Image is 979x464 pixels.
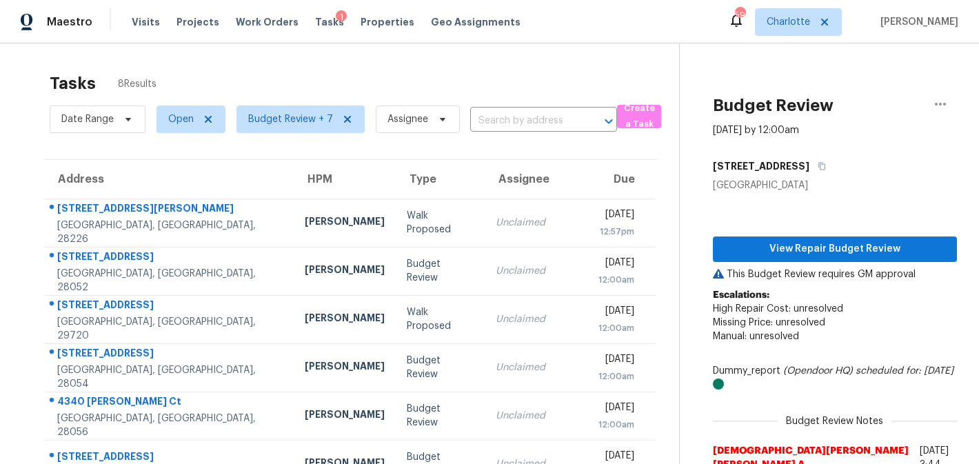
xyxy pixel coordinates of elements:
div: Unclaimed [496,361,576,374]
span: Manual: unresolved [713,332,799,341]
div: [DATE] by 12:00am [713,123,799,137]
span: High Repair Cost: unresolved [713,304,843,314]
div: [PERSON_NAME] [305,407,385,425]
button: View Repair Budget Review [713,236,957,262]
th: Address [44,160,294,199]
div: Dummy_report [713,364,957,392]
h2: Tasks [50,77,96,90]
span: Open [168,112,194,126]
span: Properties [361,15,414,29]
div: [GEOGRAPHIC_DATA], [GEOGRAPHIC_DATA], 29720 [57,315,283,343]
div: Budget Review [407,354,474,381]
span: Charlotte [767,15,810,29]
i: scheduled for: [DATE] [856,366,953,376]
div: [PERSON_NAME] [305,214,385,232]
div: 12:00am [598,370,635,383]
button: Create a Task [617,105,661,128]
span: 8 Results [118,77,157,91]
div: Walk Proposed [407,209,474,236]
span: View Repair Budget Review [724,241,946,258]
div: Budget Review [407,257,474,285]
span: Projects [176,15,219,29]
div: [DATE] [598,304,635,321]
button: Open [599,112,618,131]
span: Missing Price: unresolved [713,318,825,327]
span: Assignee [387,112,428,126]
div: 12:00am [598,321,635,335]
div: Unclaimed [496,216,576,230]
p: This Budget Review requires GM approval [713,268,957,281]
input: Search by address [470,110,578,132]
i: (Opendoor HQ) [783,366,853,376]
h2: Budget Review [713,99,834,112]
div: [STREET_ADDRESS] [57,346,283,363]
div: Walk Proposed [407,305,474,333]
div: [DATE] [598,401,635,418]
div: [DATE] [598,256,635,273]
span: Tasks [315,17,344,27]
div: [GEOGRAPHIC_DATA], [GEOGRAPHIC_DATA], 28052 [57,267,283,294]
div: [GEOGRAPHIC_DATA], [GEOGRAPHIC_DATA], 28056 [57,412,283,439]
span: Create a Task [624,101,654,132]
div: [PERSON_NAME] [305,359,385,376]
span: [PERSON_NAME] [875,15,958,29]
div: 59 [735,8,745,22]
h5: [STREET_ADDRESS] [713,159,809,173]
div: [STREET_ADDRESS] [57,298,283,315]
span: Visits [132,15,160,29]
button: Copy Address [809,154,828,179]
span: Budget Review + 7 [248,112,333,126]
div: [STREET_ADDRESS] [57,250,283,267]
span: Maestro [47,15,92,29]
span: Date Range [61,112,114,126]
div: [PERSON_NAME] [305,311,385,328]
div: 12:00am [598,418,635,432]
div: 12:00am [598,273,635,287]
div: Budget Review [407,402,474,430]
th: Due [587,160,656,199]
span: Geo Assignments [431,15,521,29]
div: Unclaimed [496,409,576,423]
div: [PERSON_NAME] [305,263,385,280]
div: [DATE] [598,352,635,370]
div: 4340 [PERSON_NAME] Ct [57,394,283,412]
th: HPM [294,160,396,199]
th: Assignee [485,160,587,199]
div: Unclaimed [496,312,576,326]
th: Type [396,160,485,199]
div: [DATE] [598,208,635,225]
b: Escalations: [713,290,769,300]
div: [GEOGRAPHIC_DATA], [GEOGRAPHIC_DATA], 28226 [57,219,283,246]
div: Unclaimed [496,264,576,278]
span: Work Orders [236,15,299,29]
div: 12:57pm [598,225,635,239]
div: [GEOGRAPHIC_DATA] [713,179,957,192]
span: Budget Review Notes [778,414,891,428]
div: [GEOGRAPHIC_DATA], [GEOGRAPHIC_DATA], 28054 [57,363,283,391]
div: 1 [336,10,347,24]
div: [STREET_ADDRESS][PERSON_NAME] [57,201,283,219]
